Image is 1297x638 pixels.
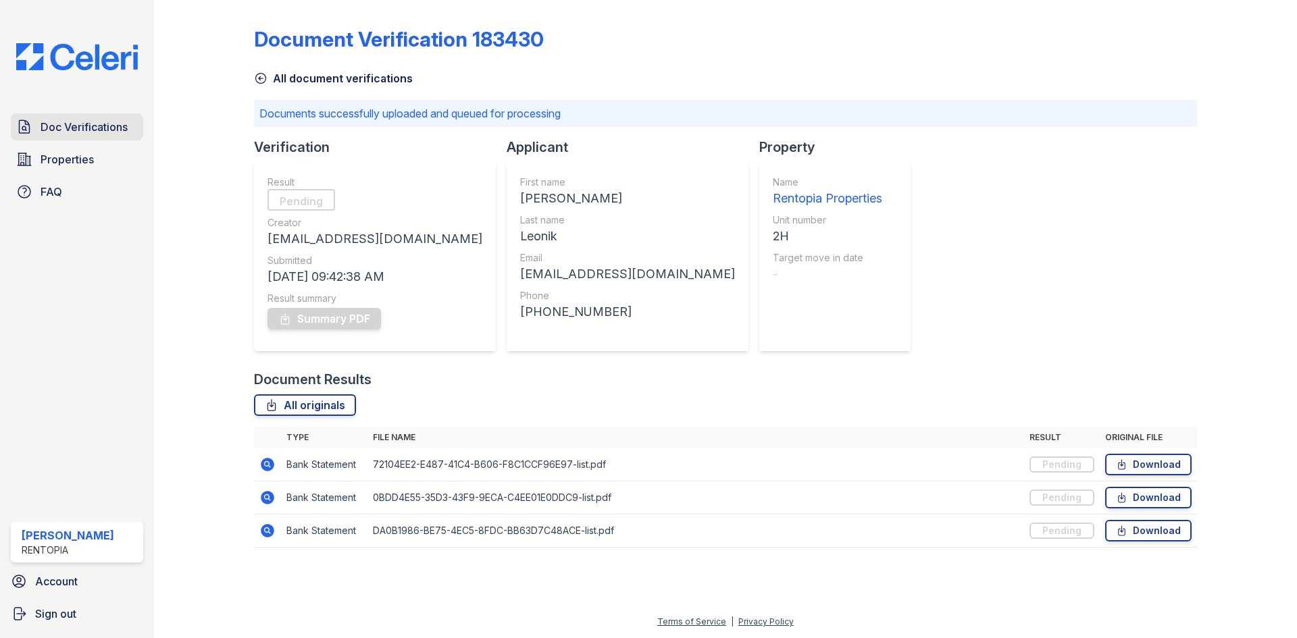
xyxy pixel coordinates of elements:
span: Sign out [35,606,76,622]
a: Properties [11,146,143,173]
a: All document verifications [254,70,413,86]
img: CE_Logo_Blue-a8612792a0a2168367f1c8372b55b34899dd931a85d93a1a3d3e32e68fde9ad4.png [5,43,149,70]
span: Properties [41,151,94,167]
div: Leonik [520,227,735,246]
td: 72104EE2-E487-41C4-B606-F8C1CCF96E97-list.pdf [367,448,1024,481]
div: Pending [1029,456,1094,473]
div: Rentopia [22,543,114,557]
a: Doc Verifications [11,113,143,140]
span: Account [35,573,78,589]
th: Original file [1100,427,1197,448]
td: Bank Statement [281,481,367,514]
th: Type [281,427,367,448]
th: Result [1024,427,1100,448]
div: Name [773,176,882,189]
a: Download [1105,520,1192,541]
div: Last name [520,213,735,227]
span: Doc Verifications [41,119,128,135]
a: Privacy Policy [738,616,794,627]
div: Phone [520,289,735,302]
div: [DATE] 09:42:38 AM [268,267,482,286]
div: Email [520,251,735,265]
div: [PERSON_NAME] [22,527,114,543]
div: Pending [268,189,335,211]
td: Bank Statement [281,514,367,548]
div: Verification [254,138,507,157]
div: Rentopia Properties [773,189,882,208]
div: Document Results [254,370,372,389]
div: Result summary [268,292,482,305]
div: Target move in date [773,251,882,265]
a: Download [1105,487,1192,508]
div: [PERSON_NAME] [520,189,735,208]
div: [EMAIL_ADDRESS][DOMAIN_NAME] [268,230,482,248]
p: Documents successfully uploaded and queued for processing [259,105,1192,122]
div: Pending [1029,489,1094,506]
a: Sign out [5,600,149,627]
div: Unit number [773,213,882,227]
div: Property [759,138,921,157]
div: Result [268,176,482,189]
a: Terms of Service [657,616,726,627]
th: File name [367,427,1024,448]
a: FAQ [11,178,143,205]
div: [PHONE_NUMBER] [520,302,735,321]
td: Bank Statement [281,448,367,481]
a: Download [1105,454,1192,475]
a: Account [5,568,149,595]
div: Document Verification 183430 [254,27,544,51]
span: FAQ [41,184,62,200]
div: Applicant [507,138,759,157]
div: [EMAIL_ADDRESS][DOMAIN_NAME] [520,265,735,284]
div: First name [520,176,735,189]
div: Submitted [268,254,482,267]
a: Name Rentopia Properties [773,176,882,208]
div: 2H [773,227,882,246]
td: DA0B1986-BE75-4EC5-8FDC-BB63D7C48ACE-list.pdf [367,514,1024,548]
div: Creator [268,216,482,230]
td: 0BDD4E55-35D3-43F9-9ECA-C4EE01E0DDC9-list.pdf [367,481,1024,514]
a: All originals [254,394,356,416]
div: | [731,616,734,627]
div: - [773,265,882,284]
div: Pending [1029,523,1094,539]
